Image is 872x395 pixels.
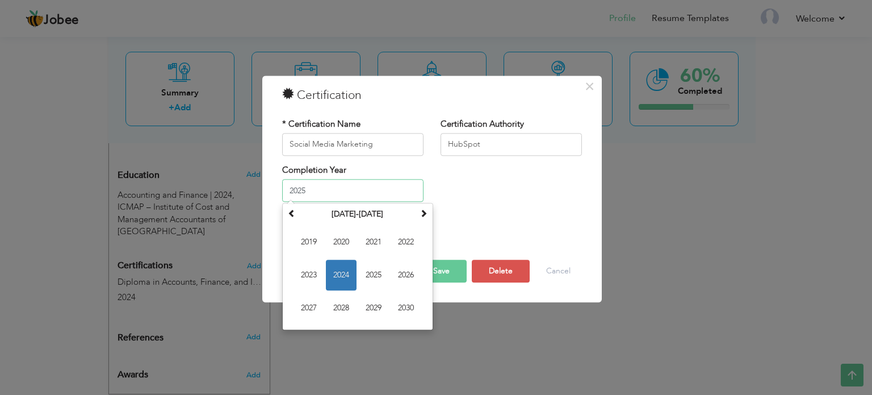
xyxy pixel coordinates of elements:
label: Completion Year [282,164,346,176]
span: 2028 [326,293,357,324]
button: Close [581,77,599,95]
span: Previous Decade [288,210,296,218]
span: 2022 [391,227,421,258]
span: 2029 [358,293,389,324]
span: 2021 [358,227,389,258]
span: 2026 [391,260,421,291]
span: 2030 [391,293,421,324]
span: × [585,76,594,97]
label: Certification Authority [441,118,524,130]
th: Select Decade [299,206,417,223]
span: 2023 [294,260,324,291]
button: Delete [472,260,530,282]
span: 2024 [326,260,357,291]
span: 2027 [294,293,324,324]
button: Save [416,260,467,282]
span: Next Decade [420,210,427,218]
span: 2020 [326,227,357,258]
h3: Certification [282,87,582,104]
button: Cancel [535,260,582,282]
span: 2025 [358,260,389,291]
span: 2019 [294,227,324,258]
label: * Certification Name [282,118,360,130]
